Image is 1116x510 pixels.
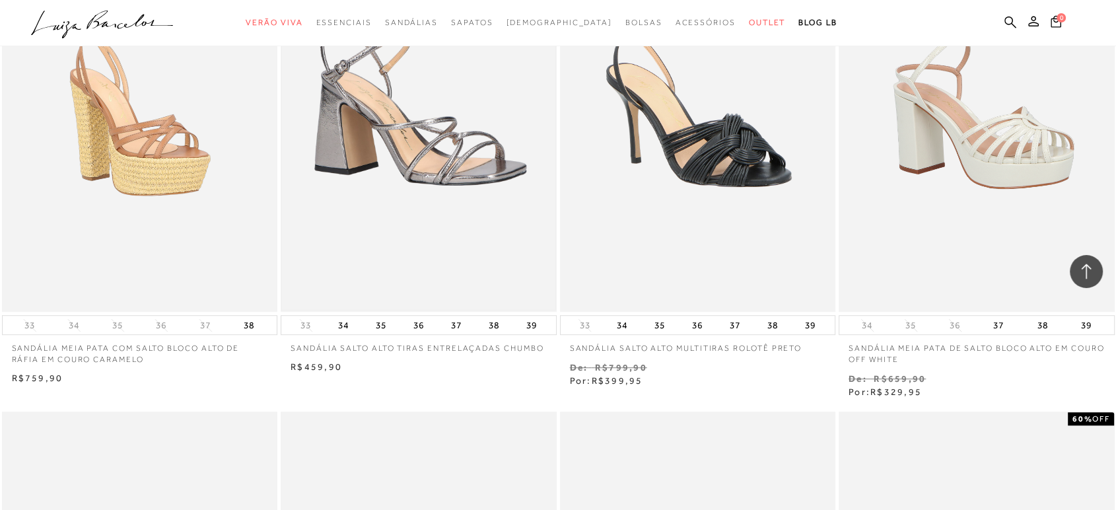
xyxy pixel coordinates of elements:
[989,316,1008,334] button: 37
[522,316,540,334] button: 39
[281,335,557,354] a: SANDÁLIA SALTO ALTO TIRAS ENTRELAÇADAS CHUMBO
[246,11,302,35] a: categoryNavScreenReaderText
[485,316,503,334] button: 38
[625,18,662,27] span: Bolsas
[2,335,278,365] a: SANDÁLIA MEIA PATA COM SALTO BLOCO ALTO DE RÁFIA EM COURO CARAMELO
[316,11,371,35] a: categoryNavScreenReaderText
[749,11,786,35] a: categoryNavScreenReaderText
[506,11,612,35] a: noSubCategoriesText
[385,11,438,35] a: categoryNavScreenReaderText
[1047,15,1065,32] button: 0
[246,18,302,27] span: Verão Viva
[1072,414,1092,423] strong: 60%
[849,373,867,384] small: De:
[595,362,647,373] small: R$799,90
[575,319,594,332] button: 33
[858,319,876,332] button: 34
[688,316,707,334] button: 36
[798,18,837,27] span: BLOG LB
[296,319,315,332] button: 33
[291,361,342,372] span: R$459,90
[1033,316,1051,334] button: 38
[849,386,922,397] span: Por:
[372,316,390,334] button: 35
[560,335,836,354] a: SANDÁLIA SALTO ALTO MULTITIRAS ROLOTÊ PRETO
[65,319,83,332] button: 34
[726,316,744,334] button: 37
[870,386,922,397] span: R$329,95
[763,316,782,334] button: 38
[676,18,736,27] span: Acessórios
[20,319,39,332] button: 33
[240,316,258,334] button: 38
[570,375,643,386] span: Por:
[196,319,215,332] button: 37
[901,319,920,332] button: 35
[409,316,428,334] button: 36
[839,335,1115,365] a: SANDÁLIA MEIA PATA DE SALTO BLOCO ALTO EM COURO OFF WHITE
[801,316,820,334] button: 39
[1057,13,1066,22] span: 0
[506,18,612,27] span: [DEMOGRAPHIC_DATA]
[12,373,63,383] span: R$759,90
[451,18,493,27] span: Sapatos
[334,316,353,334] button: 34
[447,316,466,334] button: 37
[591,375,643,386] span: R$399,95
[946,319,964,332] button: 36
[152,319,170,332] button: 36
[108,319,127,332] button: 35
[385,18,438,27] span: Sandálias
[451,11,493,35] a: categoryNavScreenReaderText
[316,18,371,27] span: Essenciais
[613,316,631,334] button: 34
[1077,316,1096,334] button: 39
[749,18,786,27] span: Outlet
[625,11,662,35] a: categoryNavScreenReaderText
[874,373,926,384] small: R$659,90
[650,316,669,334] button: 35
[570,362,588,373] small: De:
[676,11,736,35] a: categoryNavScreenReaderText
[1092,414,1110,423] span: OFF
[798,11,837,35] a: BLOG LB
